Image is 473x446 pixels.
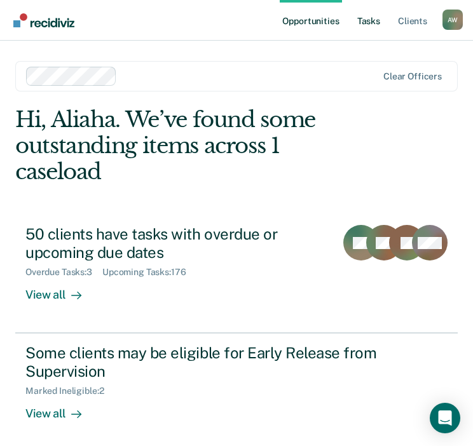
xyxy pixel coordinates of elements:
[25,225,326,262] div: 50 clients have tasks with overdue or upcoming due dates
[102,267,196,278] div: Upcoming Tasks : 176
[15,215,458,333] a: 50 clients have tasks with overdue or upcoming due datesOverdue Tasks:3Upcoming Tasks:176View all
[442,10,463,30] button: Profile dropdown button
[25,396,97,421] div: View all
[442,10,463,30] div: A W
[383,71,442,82] div: Clear officers
[25,344,417,381] div: Some clients may be eligible for Early Release from Supervision
[25,267,102,278] div: Overdue Tasks : 3
[13,13,74,27] img: Recidiviz
[25,278,97,302] div: View all
[430,403,460,433] div: Open Intercom Messenger
[15,107,369,184] div: Hi, Aliaha. We’ve found some outstanding items across 1 caseload
[25,386,114,396] div: Marked Ineligible : 2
